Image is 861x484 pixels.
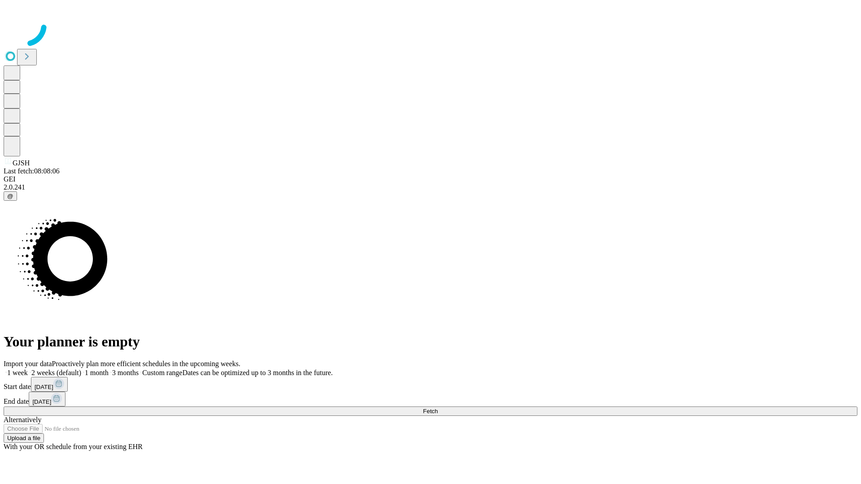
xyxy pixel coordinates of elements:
[13,159,30,167] span: GJSH
[52,360,240,367] span: Proactively plan more efficient schedules in the upcoming weeks.
[4,406,857,416] button: Fetch
[4,392,857,406] div: End date
[85,369,109,376] span: 1 month
[7,369,28,376] span: 1 week
[4,443,143,450] span: With your OR schedule from your existing EHR
[142,369,182,376] span: Custom range
[4,333,857,350] h1: Your planner is empty
[4,433,44,443] button: Upload a file
[31,377,68,392] button: [DATE]
[4,183,857,191] div: 2.0.241
[4,360,52,367] span: Import your data
[7,193,13,199] span: @
[4,191,17,201] button: @
[4,175,857,183] div: GEI
[183,369,333,376] span: Dates can be optimized up to 3 months in the future.
[32,398,51,405] span: [DATE]
[112,369,139,376] span: 3 months
[4,167,60,175] span: Last fetch: 08:08:06
[4,377,857,392] div: Start date
[35,384,53,390] span: [DATE]
[4,416,41,423] span: Alternatively
[29,392,65,406] button: [DATE]
[423,408,438,415] span: Fetch
[31,369,81,376] span: 2 weeks (default)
